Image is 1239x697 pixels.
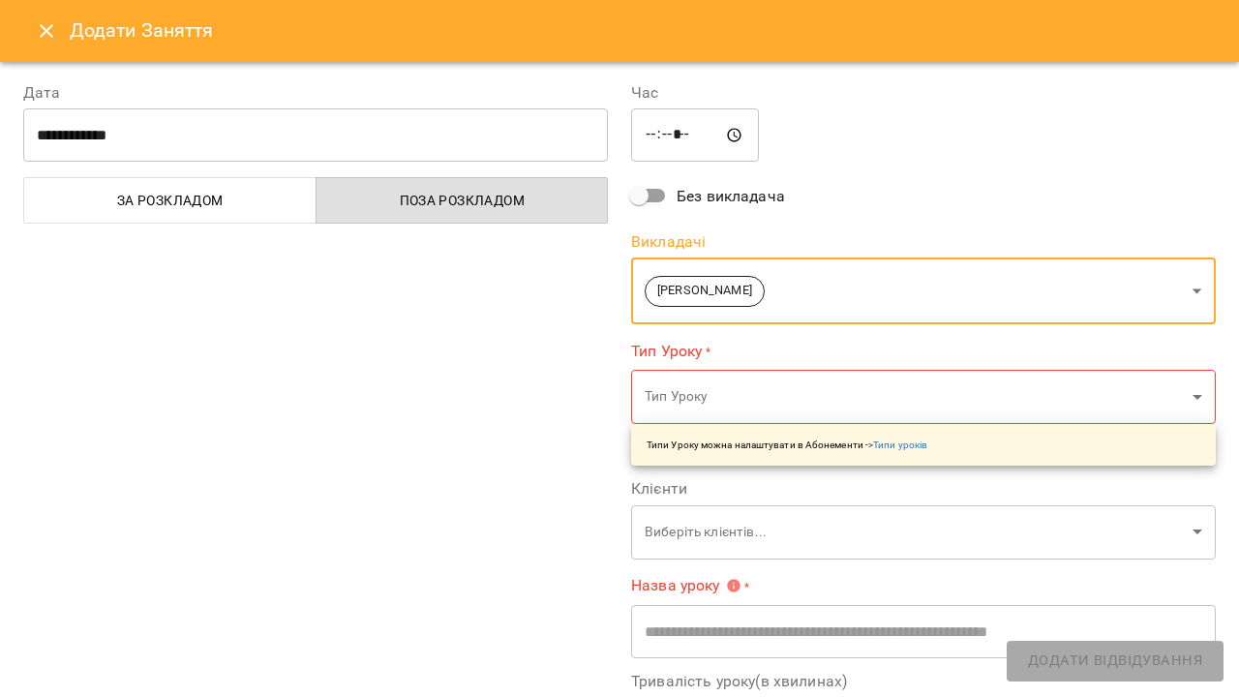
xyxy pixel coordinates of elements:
svg: Вкажіть назву уроку або виберіть клієнтів [726,578,741,593]
label: Клієнти [631,481,1216,497]
label: Викладачі [631,234,1216,250]
div: [PERSON_NAME] [631,258,1216,324]
span: [PERSON_NAME] [646,282,764,300]
button: За розкладом [23,177,317,224]
span: За розкладом [36,189,305,212]
a: Типи уроків [873,439,927,450]
div: Виберіть клієнтів... [631,504,1216,560]
label: Час [631,85,1216,101]
p: Виберіть клієнтів... [645,523,1185,542]
span: Без викладача [677,185,785,208]
span: Назва уроку [631,578,741,593]
label: Тип Уроку [631,340,1216,362]
button: Поза розкладом [316,177,609,224]
div: Тип Уроку [631,370,1216,425]
label: Тривалість уроку(в хвилинах) [631,674,1216,689]
span: Поза розкладом [328,189,597,212]
p: Тип Уроку [645,387,1185,407]
label: Дата [23,85,608,101]
h6: Додати Заняття [70,15,1216,45]
p: Типи Уроку можна налаштувати в Абонементи -> [647,438,927,452]
button: Close [23,8,70,54]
